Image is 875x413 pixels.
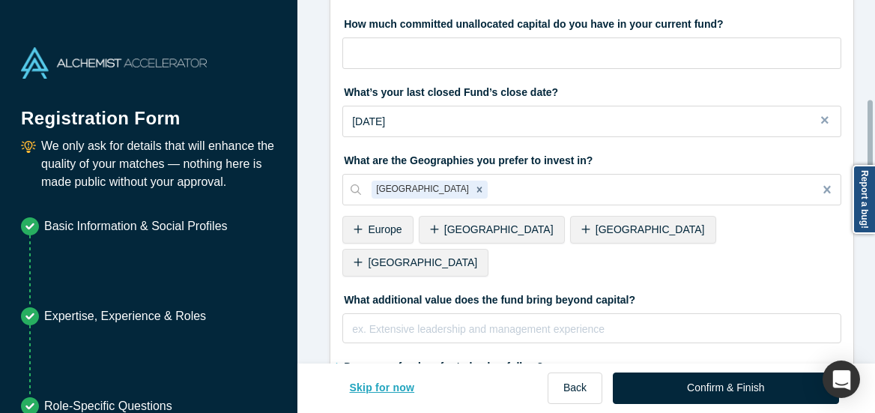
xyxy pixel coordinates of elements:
div: [GEOGRAPHIC_DATA] [570,216,716,244]
div: [GEOGRAPHIC_DATA] [419,216,565,244]
label: What additional value does the fund bring beyond capital? [342,287,841,308]
p: Expertise, Experience & Roles [44,307,206,325]
p: Basic Information & Social Profiles [44,217,228,235]
span: [DATE] [352,115,385,127]
div: [GEOGRAPHIC_DATA] [372,181,471,199]
span: [GEOGRAPHIC_DATA] [368,256,477,268]
button: [DATE] [342,106,841,137]
button: Close [819,106,841,137]
div: [GEOGRAPHIC_DATA] [342,249,488,277]
div: rdw-editor [353,320,832,350]
button: Skip for now [334,373,431,404]
span: [GEOGRAPHIC_DATA] [596,223,705,235]
span: Europe [368,223,402,235]
a: Report a bug! [853,165,875,234]
div: Europe [342,216,413,244]
label: How much committed unallocated capital do you have in your current fund? [342,11,841,32]
button: Confirm & Finish [613,373,838,404]
h1: Registration Form [21,89,276,132]
button: Back [548,373,602,404]
label: Does your fund prefer to lead or follow? [342,354,841,375]
label: What are the Geographies you prefer to invest in? [342,148,841,169]
div: rdw-wrapper [342,313,841,343]
p: We only ask for details that will enhance the quality of your matches — nothing here is made publ... [41,137,276,191]
div: Remove United States [471,181,488,199]
img: Alchemist Accelerator Logo [21,47,207,79]
label: What’s your last closed Fund’s close date? [342,79,841,100]
span: [GEOGRAPHIC_DATA] [444,223,554,235]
